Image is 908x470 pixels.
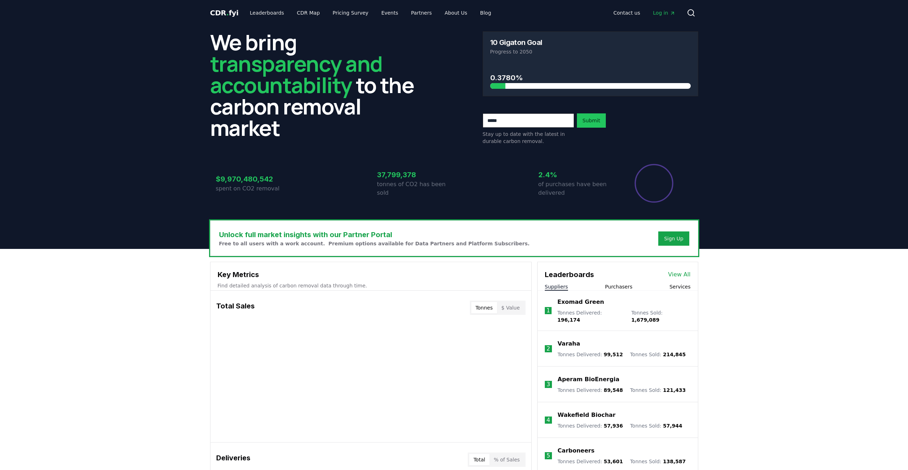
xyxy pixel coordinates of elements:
[608,6,646,19] a: Contact us
[216,174,293,184] h3: $9,970,480,542
[604,459,623,464] span: 53,601
[497,302,524,313] button: $ Value
[557,309,624,323] p: Tonnes Delivered :
[663,423,682,429] span: 57,944
[376,6,404,19] a: Events
[218,269,524,280] h3: Key Metrics
[244,6,290,19] a: Leaderboards
[483,131,574,145] p: Stay up to date with the latest in durable carbon removal.
[663,387,686,393] span: 121,433
[558,387,623,394] p: Tonnes Delivered :
[558,446,594,455] a: Carboneers
[664,235,683,242] a: Sign Up
[226,9,229,17] span: .
[577,113,606,128] button: Submit
[538,180,615,197] p: of purchases have been delivered
[631,317,659,323] span: 1,679,089
[608,6,681,19] nav: Main
[668,270,691,279] a: View All
[630,422,682,429] p: Tonnes Sold :
[546,306,550,315] p: 1
[557,298,604,306] a: Exomad Green
[545,269,594,280] h3: Leaderboards
[634,163,674,203] div: Percentage of sales delivered
[216,453,250,467] h3: Deliveries
[210,8,239,18] a: CDR.fyi
[216,184,293,193] p: spent on CO2 removal
[538,169,615,180] h3: 2.4%
[604,352,623,357] span: 99,512
[663,352,686,357] span: 214,845
[377,169,454,180] h3: 37,799,378
[210,31,426,138] h2: We bring to the carbon removal market
[547,380,550,389] p: 3
[669,283,690,290] button: Services
[244,6,497,19] nav: Main
[475,6,497,19] a: Blog
[558,411,615,419] a: Wakefield Biochar
[605,283,633,290] button: Purchasers
[558,339,580,348] a: Varaha
[647,6,681,19] a: Log in
[291,6,325,19] a: CDR Map
[653,9,675,16] span: Log in
[663,459,686,464] span: 138,587
[630,458,686,465] p: Tonnes Sold :
[558,458,623,465] p: Tonnes Delivered :
[604,387,623,393] span: 89,548
[490,39,542,46] h3: 10 Gigaton Goal
[558,351,623,358] p: Tonnes Delivered :
[219,240,530,247] p: Free to all users with a work account. Premium options available for Data Partners and Platform S...
[377,180,454,197] p: tonnes of CO2 has been sold
[547,344,550,353] p: 2
[604,423,623,429] span: 57,936
[216,301,255,315] h3: Total Sales
[439,6,473,19] a: About Us
[630,387,686,394] p: Tonnes Sold :
[489,454,524,465] button: % of Sales
[218,282,524,289] p: Find detailed analysis of carbon removal data through time.
[557,317,580,323] span: 196,174
[545,283,568,290] button: Suppliers
[471,302,497,313] button: Tonnes
[490,48,691,55] p: Progress to 2050
[490,72,691,83] h3: 0.3780%
[558,422,623,429] p: Tonnes Delivered :
[210,49,382,99] span: transparency and accountability
[327,6,374,19] a: Pricing Survey
[469,454,489,465] button: Total
[658,231,689,246] button: Sign Up
[210,9,239,17] span: CDR fyi
[405,6,437,19] a: Partners
[547,451,550,460] p: 5
[631,309,690,323] p: Tonnes Sold :
[547,416,550,424] p: 4
[630,351,686,358] p: Tonnes Sold :
[219,229,530,240] h3: Unlock full market insights with our Partner Portal
[558,375,619,384] a: Aperam BioEnergia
